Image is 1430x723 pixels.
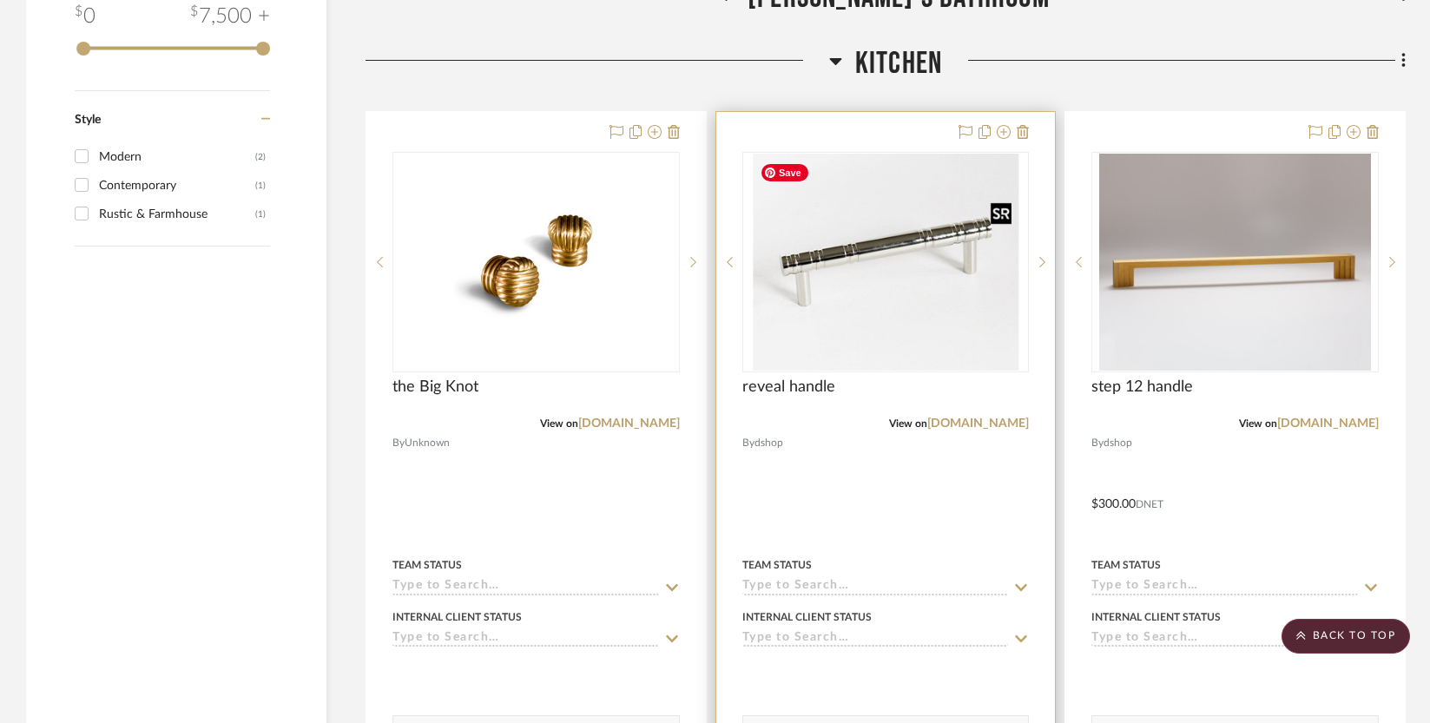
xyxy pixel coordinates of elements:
[889,418,927,429] span: View on
[1091,557,1161,573] div: Team Status
[1239,418,1277,429] span: View on
[392,557,462,573] div: Team Status
[454,154,617,371] img: the Big Knot
[1091,609,1221,625] div: Internal Client Status
[255,143,266,171] div: (2)
[540,418,578,429] span: View on
[742,435,755,451] span: By
[1091,579,1358,595] input: Type to Search…
[1099,154,1371,371] img: step 12 handle
[255,172,266,200] div: (1)
[1282,619,1410,654] scroll-to-top-button: BACK TO TOP
[392,378,478,397] span: the Big Knot
[742,631,1009,647] input: Type to Search…
[392,579,659,595] input: Type to Search…
[742,557,812,573] div: Team Status
[75,1,96,32] div: 0
[761,164,808,181] span: Save
[927,417,1029,430] a: [DOMAIN_NAME]
[392,435,405,451] span: By
[255,200,266,228] div: (1)
[1277,417,1379,430] a: [DOMAIN_NAME]
[742,579,1009,595] input: Type to Search…
[1091,631,1358,647] input: Type to Search…
[99,143,255,171] div: Modern
[392,609,522,625] div: Internal Client Status
[1091,378,1193,397] span: step 12 handle
[190,1,270,32] div: 7,500 +
[743,153,1029,371] div: 0
[99,172,255,200] div: Contemporary
[75,114,101,126] span: Style
[855,45,942,82] span: Kitchen
[1104,435,1132,451] span: dshop
[742,609,872,625] div: Internal Client Status
[1091,435,1104,451] span: By
[405,435,450,451] span: Unknown
[742,378,835,397] span: reveal handle
[392,631,659,647] input: Type to Search…
[753,154,1018,371] img: reveal handle
[578,417,680,430] a: [DOMAIN_NAME]
[99,200,255,228] div: Rustic & Farmhouse
[393,153,679,371] div: 0
[755,435,783,451] span: dshop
